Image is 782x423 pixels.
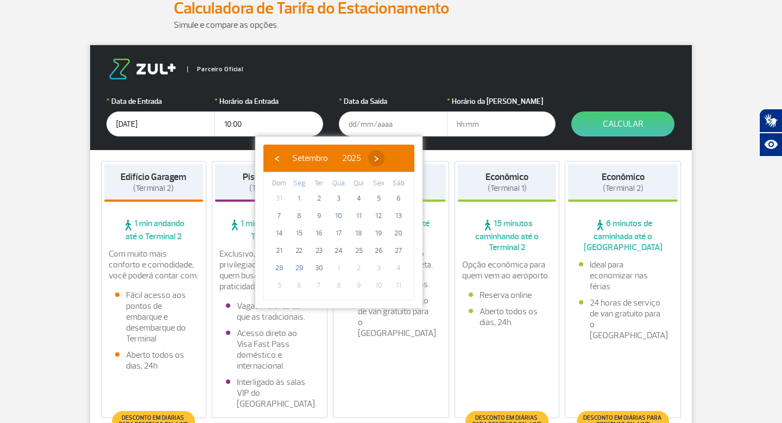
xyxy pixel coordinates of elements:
span: 8 [330,277,348,294]
span: 11 [350,207,368,225]
span: 24 [330,242,348,259]
span: (Terminal 2) [603,183,644,194]
span: 12 [370,207,387,225]
li: Aberto todos os dias, 24h. [469,306,546,328]
span: 21 [270,242,288,259]
strong: Piso Premium [243,171,297,183]
span: 23 [310,242,327,259]
span: 17 [330,225,348,242]
li: Interligado às salas VIP do [GEOGRAPHIC_DATA]. [226,377,314,409]
th: weekday [349,178,369,190]
th: weekday [309,178,329,190]
span: 2025 [342,153,361,164]
button: ‹ [269,150,285,166]
li: Ideal para economizar nas férias [579,259,667,292]
label: Data da Saída [339,96,447,107]
strong: Econômico [485,171,528,183]
span: 3 [370,259,387,277]
input: dd/mm/aaaa [106,111,215,136]
strong: Edifício Garagem [121,171,186,183]
span: Setembro [292,153,328,164]
span: 9 [310,207,327,225]
span: 9 [350,277,368,294]
th: weekday [329,178,349,190]
p: Simule e compare as opções. [174,18,608,32]
th: weekday [289,178,310,190]
li: Acesso direto ao Visa Fast Pass doméstico e internacional. [226,328,314,371]
label: Horário da [PERSON_NAME] [447,96,556,107]
span: 1 min andando até o Terminal 2 [215,218,325,242]
button: Abrir tradutor de língua de sinais. [759,109,782,133]
span: Parceiro Oficial [187,66,243,72]
span: 2 [350,259,368,277]
span: 16 [310,225,327,242]
th: weekday [269,178,289,190]
bs-datepicker-navigation-view: ​ ​ ​ [269,151,384,162]
strong: Econômico [602,171,645,183]
span: 8 [291,207,308,225]
input: dd/mm/aaaa [339,111,447,136]
li: Vagas maiores do que as tradicionais. [226,301,314,322]
span: 19 [370,225,387,242]
button: 2025 [335,150,368,166]
li: Fácil acesso aos pontos de embarque e desembarque do Terminal [115,290,192,344]
input: hh:mm [447,111,556,136]
p: Exclusivo, com localização privilegiada e ideal para quem busca conforto e praticidade. [219,248,320,292]
span: 28 [270,259,288,277]
input: hh:mm [215,111,323,136]
span: 15 minutos caminhando até o Terminal 2 [458,218,557,253]
li: Aberto todos os dias, 24h [115,350,192,371]
th: weekday [369,178,389,190]
span: 15 [291,225,308,242]
span: (Terminal 1) [488,183,527,194]
span: 7 [270,207,288,225]
span: 11 [390,277,407,294]
span: 3 [330,190,348,207]
span: 27 [390,242,407,259]
button: › [368,150,384,166]
span: 5 [370,190,387,207]
span: 14 [270,225,288,242]
button: Calcular [571,111,674,136]
span: 1 [330,259,348,277]
button: Abrir recursos assistivos. [759,133,782,157]
span: 31 [270,190,288,207]
li: Reserva online [469,290,546,301]
span: 5 [270,277,288,294]
span: 29 [291,259,308,277]
div: Plugin de acessibilidade da Hand Talk. [759,109,782,157]
span: 4 [390,259,407,277]
span: 6 [390,190,407,207]
span: (Terminal 2) [249,183,290,194]
p: Opção econômica para quem vem ao aeroporto. [462,259,552,281]
p: Com muito mais conforto e comodidade, você poderá contar com: [109,248,199,281]
span: 4 [350,190,368,207]
span: 6 minutos de caminhada até o [GEOGRAPHIC_DATA] [568,218,678,253]
span: 30 [310,259,327,277]
label: Data de Entrada [106,96,215,107]
img: logo-zul.png [106,59,178,79]
span: 18 [350,225,368,242]
span: 13 [390,207,407,225]
button: Setembro [285,150,335,166]
span: 6 [291,277,308,294]
span: 26 [370,242,387,259]
span: (Terminal 2) [133,183,174,194]
span: 10 [330,207,348,225]
span: 20 [390,225,407,242]
span: 2 [310,190,327,207]
span: 1 min andando até o Terminal 2 [104,218,203,242]
span: 7 [310,277,327,294]
li: 24 horas de serviço de van gratuito para o [GEOGRAPHIC_DATA] [347,295,435,339]
th: weekday [388,178,408,190]
li: 24 horas de serviço de van gratuito para o [GEOGRAPHIC_DATA] [579,297,667,341]
span: 1 [291,190,308,207]
label: Horário da Entrada [215,96,323,107]
bs-datepicker-container: calendar [255,136,422,308]
span: 10 [370,277,387,294]
span: 22 [291,242,308,259]
span: 25 [350,242,368,259]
